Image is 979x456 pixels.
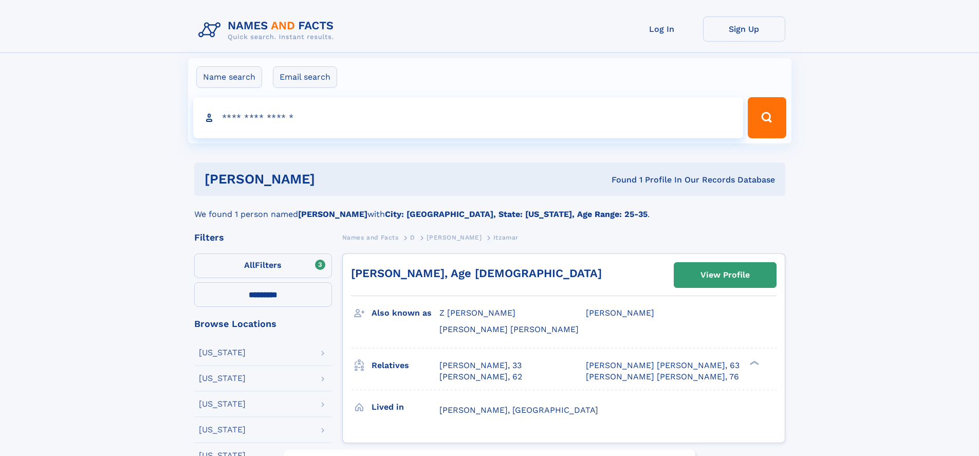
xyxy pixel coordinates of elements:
[199,426,246,434] div: [US_STATE]
[439,324,579,334] span: [PERSON_NAME] [PERSON_NAME]
[199,349,246,357] div: [US_STATE]
[193,97,744,138] input: search input
[586,360,740,371] a: [PERSON_NAME] [PERSON_NAME], 63
[410,231,415,244] a: D
[194,16,342,44] img: Logo Names and Facts
[385,209,648,219] b: City: [GEOGRAPHIC_DATA], State: [US_STATE], Age Range: 25-35
[199,400,246,408] div: [US_STATE]
[372,357,439,374] h3: Relatives
[372,304,439,322] h3: Also known as
[747,359,760,366] div: ❯
[427,234,482,241] span: [PERSON_NAME]
[493,234,519,241] span: Itzamar
[703,16,785,42] a: Sign Up
[586,308,654,318] span: [PERSON_NAME]
[194,319,332,329] div: Browse Locations
[439,308,515,318] span: Z [PERSON_NAME]
[194,253,332,278] label: Filters
[439,360,522,371] a: [PERSON_NAME], 33
[194,196,785,221] div: We found 1 person named with .
[194,233,332,242] div: Filters
[342,231,399,244] a: Names and Facts
[372,398,439,416] h3: Lived in
[674,263,776,287] a: View Profile
[439,371,522,382] a: [PERSON_NAME], 62
[273,66,337,88] label: Email search
[410,234,415,241] span: D
[196,66,262,88] label: Name search
[621,16,703,42] a: Log In
[700,263,750,287] div: View Profile
[199,374,246,382] div: [US_STATE]
[244,260,255,270] span: All
[427,231,482,244] a: [PERSON_NAME]
[298,209,367,219] b: [PERSON_NAME]
[463,174,775,186] div: Found 1 Profile In Our Records Database
[351,267,602,280] a: [PERSON_NAME], Age [DEMOGRAPHIC_DATA]
[586,371,739,382] a: [PERSON_NAME] [PERSON_NAME], 76
[748,97,786,138] button: Search Button
[439,405,598,415] span: [PERSON_NAME], [GEOGRAPHIC_DATA]
[205,173,464,186] h1: [PERSON_NAME]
